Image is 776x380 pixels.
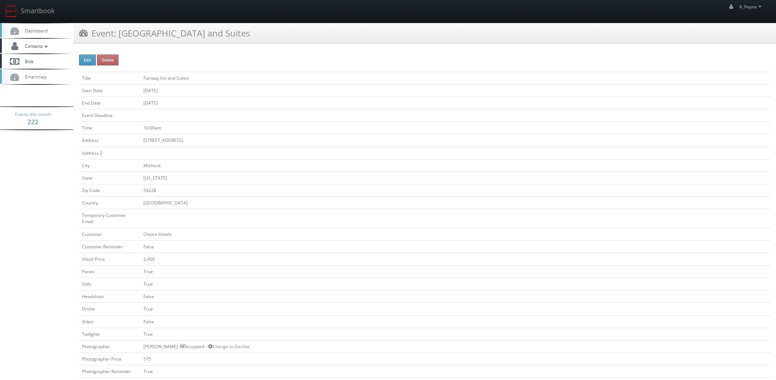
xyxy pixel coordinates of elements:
[140,365,771,378] td: True
[140,184,771,196] td: 54228
[140,278,771,290] td: True
[21,27,48,34] span: Dashboard
[79,265,140,278] td: Panos
[140,328,771,340] td: True
[208,343,250,350] a: Change to Decline
[79,97,140,109] td: End Date
[79,303,140,315] td: Drone
[79,184,140,196] td: Zip Code
[79,209,140,228] td: Temporary Customer Email
[79,253,140,265] td: Shoot Price
[21,43,49,49] span: Contacts
[79,328,140,340] td: Twilights
[79,228,140,240] td: Customer
[140,134,771,147] td: [STREET_ADDRESS]
[140,290,771,303] td: False
[140,265,771,278] td: True
[140,159,771,172] td: Mishicot
[79,290,140,303] td: Headshots
[21,58,34,64] span: Bids
[140,228,771,240] td: Choice Hotels
[79,278,140,290] td: Stills
[79,147,140,159] td: Address 2
[739,4,764,10] span: K_Payne
[79,159,140,172] td: City
[140,353,771,365] td: 575
[140,97,771,109] td: [DATE]
[21,74,46,80] span: Smartmap
[79,134,140,147] td: Address
[79,315,140,328] td: Video
[5,5,17,17] img: smartbook-logo.png
[97,54,119,65] button: Delete
[140,172,771,184] td: [US_STATE]
[140,253,771,265] td: 2,400
[79,27,250,39] h3: Event: [GEOGRAPHIC_DATA] and Suites
[79,109,140,122] td: Event Deadline
[79,84,140,97] td: Start Date
[140,72,771,84] td: Fairway Inn and Suites
[140,303,771,315] td: True
[140,315,771,328] td: False
[140,84,771,97] td: [DATE]
[79,353,140,365] td: Photographer Price
[27,117,38,126] strong: 222
[140,122,771,134] td: 10:00am
[79,54,96,65] button: Edit
[15,111,51,118] span: Events this month
[140,240,771,253] td: False
[79,72,140,84] td: Title
[79,197,140,209] td: Country
[79,340,140,353] td: Photographer
[140,197,771,209] td: [GEOGRAPHIC_DATA]
[79,172,140,184] td: State
[140,340,771,353] td: [PERSON_NAME] - Accepted --
[79,365,140,378] td: Photographer Reminder
[79,240,140,253] td: Customer Reminder
[79,122,140,134] td: Time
